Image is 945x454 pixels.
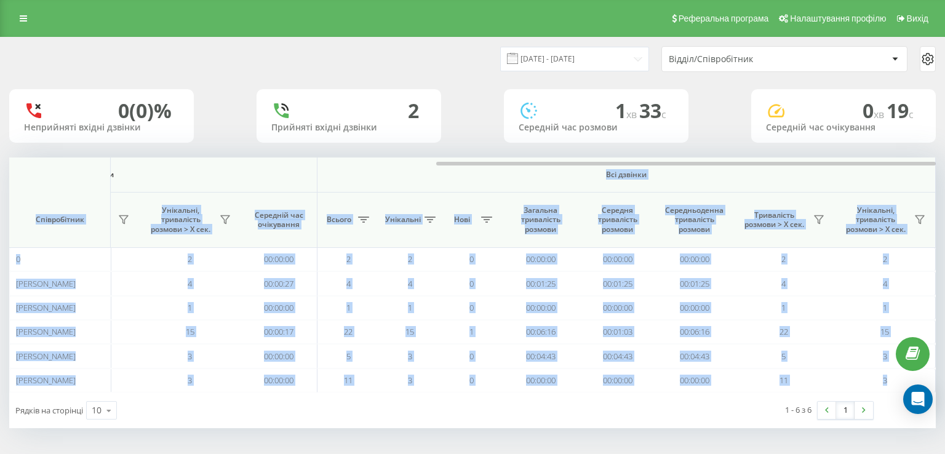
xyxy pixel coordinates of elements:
[790,14,886,23] span: Налаштування профілю
[626,108,639,121] span: хв
[656,320,733,344] td: 00:06:16
[615,97,639,124] span: 1
[502,247,579,271] td: 00:00:00
[766,122,921,133] div: Середній час очікування
[656,296,733,320] td: 00:00:00
[118,99,172,122] div: 0 (0)%
[188,278,192,289] span: 4
[92,404,102,416] div: 10
[502,271,579,295] td: 00:01:25
[408,253,412,265] span: 2
[241,368,317,392] td: 00:00:00
[145,205,216,234] span: Унікальні, тривалість розмови > Х сек.
[661,108,666,121] span: c
[502,368,579,392] td: 00:00:00
[656,344,733,368] td: 00:04:43
[781,351,786,362] span: 5
[579,296,656,320] td: 00:00:00
[405,326,414,337] span: 15
[883,351,887,362] span: 3
[16,278,76,289] span: [PERSON_NAME]
[880,326,889,337] span: 15
[656,368,733,392] td: 00:00:00
[781,253,786,265] span: 2
[874,108,887,121] span: хв
[469,253,474,265] span: 0
[909,108,914,121] span: c
[579,271,656,295] td: 00:01:25
[780,326,788,337] span: 22
[241,271,317,295] td: 00:00:27
[241,344,317,368] td: 00:00:00
[903,384,933,414] div: Open Intercom Messenger
[469,278,474,289] span: 0
[887,97,914,124] span: 19
[408,99,419,122] div: 2
[863,97,887,124] span: 0
[511,205,570,234] span: Загальна тривалість розмови
[469,375,474,386] span: 0
[781,302,786,313] span: 1
[502,296,579,320] td: 00:00:00
[408,375,412,386] span: 3
[579,247,656,271] td: 00:00:00
[16,375,76,386] span: [PERSON_NAME]
[502,344,579,368] td: 00:04:43
[250,210,308,229] span: Середній час очікування
[344,326,353,337] span: 22
[241,320,317,344] td: 00:00:17
[665,205,724,234] span: Середньоденна тривалість розмови
[16,253,20,265] span: 0
[324,215,354,225] span: Всього
[519,122,674,133] div: Середній час розмови
[781,278,786,289] span: 4
[639,97,666,124] span: 33
[469,351,474,362] span: 0
[241,296,317,320] td: 00:00:00
[344,375,353,386] span: 11
[408,302,412,313] span: 1
[656,247,733,271] td: 00:00:00
[907,14,928,23] span: Вихід
[469,326,474,337] span: 1
[408,278,412,289] span: 4
[346,278,351,289] span: 4
[188,302,192,313] span: 1
[588,205,647,234] span: Середня тривалість розмови
[883,253,887,265] span: 2
[188,253,192,265] span: 2
[346,302,351,313] span: 1
[271,122,426,133] div: Прийняті вхідні дзвінки
[241,247,317,271] td: 00:00:00
[408,351,412,362] span: 3
[186,326,194,337] span: 15
[669,54,816,65] div: Відділ/Співробітник
[502,320,579,344] td: 00:06:16
[579,368,656,392] td: 00:00:00
[24,122,179,133] div: Неприйняті вхідні дзвінки
[785,404,811,416] div: 1 - 6 з 6
[739,210,810,229] span: Тривалість розмови > Х сек.
[836,402,855,419] a: 1
[579,320,656,344] td: 00:01:03
[883,302,887,313] span: 1
[780,375,788,386] span: 11
[469,302,474,313] span: 0
[16,351,76,362] span: [PERSON_NAME]
[20,215,100,225] span: Співробітник
[385,215,421,225] span: Унікальні
[188,351,192,362] span: 3
[188,375,192,386] span: 3
[15,405,83,416] span: Рядків на сторінці
[883,375,887,386] span: 3
[16,302,76,313] span: [PERSON_NAME]
[354,170,899,180] span: Всі дзвінки
[579,344,656,368] td: 00:04:43
[447,215,477,225] span: Нові
[883,278,887,289] span: 4
[346,351,351,362] span: 5
[16,326,76,337] span: [PERSON_NAME]
[656,271,733,295] td: 00:01:25
[840,205,911,234] span: Унікальні, тривалість розмови > Х сек.
[679,14,769,23] span: Реферальна програма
